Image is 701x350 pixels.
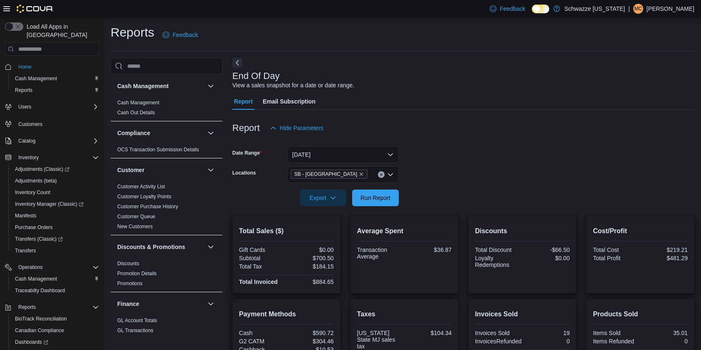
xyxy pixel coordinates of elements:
a: Transfers [12,246,39,256]
span: Load All Apps in [GEOGRAPHIC_DATA] [23,22,99,39]
div: $884.65 [288,279,334,285]
div: G2 CATM [239,338,285,345]
div: Cash Management [111,98,222,121]
div: -$66.50 [524,246,570,253]
span: Promotion Details [117,270,157,277]
span: Cash Management [15,75,57,82]
div: $36.87 [406,246,452,253]
img: Cova [17,5,54,13]
span: SB - [GEOGRAPHIC_DATA] [294,170,357,178]
span: Customers [18,121,42,128]
div: 35.01 [642,330,688,336]
span: Catalog [15,136,99,146]
span: Manifests [15,212,36,219]
div: $700.50 [288,255,334,261]
button: Traceabilty Dashboard [8,285,102,296]
button: Customer [117,166,204,174]
a: Cash Management [12,274,60,284]
a: Cash Out Details [117,110,155,116]
button: Cash Management [117,82,204,90]
a: Adjustments (Classic) [8,163,102,175]
span: Inventory Count [15,189,50,196]
button: Adjustments (beta) [8,175,102,187]
span: Home [18,64,32,70]
div: Items Refunded [593,338,639,345]
div: InvoicesRefunded [475,338,521,345]
a: Home [15,62,35,72]
div: 0 [642,338,688,345]
a: Customer Activity List [117,184,165,190]
a: Customer Queue [117,214,155,219]
div: $184.15 [288,263,334,270]
span: Traceabilty Dashboard [12,286,99,296]
h2: Discounts [475,226,570,236]
a: Customer Purchase History [117,204,178,210]
a: Inventory Manager (Classic) [8,198,102,210]
span: Purchase Orders [15,224,53,231]
h3: Finance [117,300,139,308]
div: View a sales snapshot for a date or date range. [232,81,354,90]
label: Date Range [232,150,262,156]
button: Customer [206,165,216,175]
button: [DATE] [287,146,399,163]
button: Run Report [352,190,399,206]
button: Discounts & Promotions [206,242,216,252]
span: Customer Queue [117,213,155,220]
span: Customer Loyalty Points [117,193,171,200]
button: Catalog [15,136,39,146]
span: Export [305,190,341,206]
div: Items Sold [593,330,639,336]
span: Users [15,102,99,112]
span: Cash Management [117,99,159,106]
span: Transfers (Classic) [12,234,99,244]
span: Run Report [360,194,390,202]
button: Discounts & Promotions [117,243,204,251]
h2: Products Sold [593,309,688,319]
a: Customer Loyalty Points [117,194,171,200]
span: Reports [15,302,99,312]
button: Purchase Orders [8,222,102,233]
span: Home [15,62,99,72]
span: Inventory Manager (Classic) [12,199,99,209]
a: Customers [15,119,46,129]
span: Discounts [117,260,139,267]
div: Michael Cornelius [633,4,643,14]
span: Report [234,93,253,110]
span: Customer Activity List [117,183,165,190]
a: Dashboards [8,336,102,348]
h3: Cash Management [117,82,169,90]
span: Adjustments (Classic) [12,164,99,174]
button: Finance [206,299,216,309]
div: Total Tax [239,263,285,270]
button: Cash Management [206,81,216,91]
button: Users [2,101,102,113]
a: GL Transactions [117,328,153,333]
span: Customer Purchase History [117,203,178,210]
a: Inventory Count [12,187,54,197]
a: Discounts [117,261,139,266]
div: Total Profit [593,255,639,261]
span: Email Subscription [263,93,316,110]
a: Cash Management [117,100,159,106]
span: SB - Highlands [291,170,368,179]
button: Cash Management [8,73,102,84]
button: Cash Management [8,273,102,285]
button: Inventory [2,152,102,163]
span: Reports [15,87,32,94]
a: Feedback [486,0,528,17]
span: Customers [15,118,99,129]
span: Promotions [117,280,143,287]
div: $304.46 [288,338,334,345]
span: Inventory Count [12,187,99,197]
div: $219.21 [642,246,688,253]
a: New Customers [117,224,153,229]
button: Hide Parameters [267,120,327,136]
h2: Payment Methods [239,309,334,319]
a: Manifests [12,211,39,221]
a: GL Account Totals [117,318,157,323]
a: Reports [12,85,36,95]
button: Open list of options [387,171,394,178]
a: Inventory Manager (Classic) [12,199,87,209]
div: Discounts & Promotions [111,259,222,292]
